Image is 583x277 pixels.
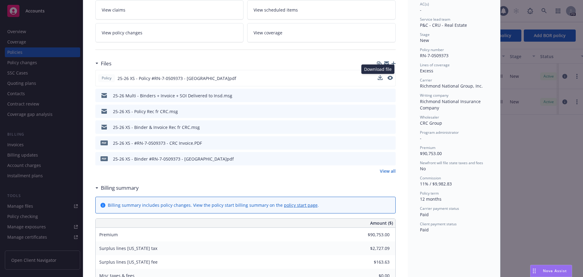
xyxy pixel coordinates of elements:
span: Carrier payment status [420,206,459,211]
button: download file [378,108,383,115]
div: 25-26 XS - Binder & Invoice Rec fr CRC.msg [113,124,200,130]
span: View policy changes [102,29,142,36]
span: pdf [101,156,108,161]
span: Premium [420,145,435,150]
button: preview file [387,75,393,81]
span: Writing company [420,93,448,98]
a: View scheduled items [247,0,396,19]
a: View all [380,168,396,174]
h3: Billing summary [101,184,139,192]
span: RN-7-0509373 [420,53,448,58]
span: CRC Group [420,120,442,126]
button: download file [378,75,383,80]
span: - [420,135,421,141]
span: Carrier [420,78,432,83]
span: Policy number [420,47,444,52]
span: Client payment status [420,221,457,227]
span: Policy term [420,191,439,196]
h3: Files [101,60,111,68]
span: Richmond National Insurance Company [420,99,482,111]
span: Newfront will file state taxes and fees [420,160,483,165]
span: P&C - CRU - Real Estate [420,22,467,28]
button: Nova Assist [530,265,572,277]
span: Commission [420,175,441,181]
span: Lines of coverage [420,62,450,68]
span: Policy [101,75,113,81]
span: View coverage [254,29,282,36]
span: $90,753.00 [420,151,442,156]
div: Files [95,60,111,68]
div: 25-26 Multi - Binders + Invoice + SOI Delivered to Insd.msg [113,92,232,99]
input: 0.00 [354,244,393,253]
div: Excess [420,68,488,74]
div: Drag to move [530,265,538,277]
button: download file [378,92,383,99]
span: Surplus lines [US_STATE] fee [99,259,158,265]
span: Wholesaler [420,115,439,120]
div: 25-26 XS - Binder #RN-7-0509373 - [GEOGRAPHIC_DATA]pdf [113,156,234,162]
button: preview file [388,108,393,115]
input: 0.00 [354,230,393,239]
span: - [420,7,421,13]
span: Richmond National Group, Inc. [420,83,483,89]
button: preview file [388,140,393,146]
button: preview file [387,76,393,80]
button: download file [378,156,383,162]
a: View coverage [247,23,396,42]
span: Stage [420,32,430,37]
input: 0.00 [354,258,393,267]
span: Paid [420,227,429,233]
span: AC(s) [420,2,429,7]
span: 11% / $9,982.83 [420,181,452,187]
span: 25-26 XS - Policy #RN-7-0509373 - [GEOGRAPHIC_DATA]pdf [118,75,236,81]
button: download file [378,124,383,130]
span: Amount ($) [370,220,393,226]
div: Download file [361,64,394,74]
span: Premium [99,232,118,237]
a: View claims [95,0,244,19]
button: preview file [388,156,393,162]
span: Program administrator [420,130,459,135]
span: Surplus lines [US_STATE] tax [99,245,157,251]
button: download file [378,140,383,146]
button: preview file [388,92,393,99]
a: View policy changes [95,23,244,42]
div: Billing summary includes policy changes. View the policy start billing summary on the . [108,202,319,208]
div: 25-26 XS - #RN-7-0509373 - CRC Invoice.PDF [113,140,202,146]
button: preview file [388,124,393,130]
span: Paid [420,212,429,217]
button: download file [378,75,383,81]
span: No [420,166,426,171]
span: New [420,37,429,43]
span: Nova Assist [543,268,567,273]
span: 12 months [420,196,442,202]
span: PDF [101,140,108,145]
a: policy start page [284,202,318,208]
span: Service lead team [420,17,450,22]
div: 25-26 XS - Policy Rec fr CRC.msg [113,108,178,115]
div: Billing summary [95,184,139,192]
span: View scheduled items [254,7,298,13]
span: View claims [102,7,125,13]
